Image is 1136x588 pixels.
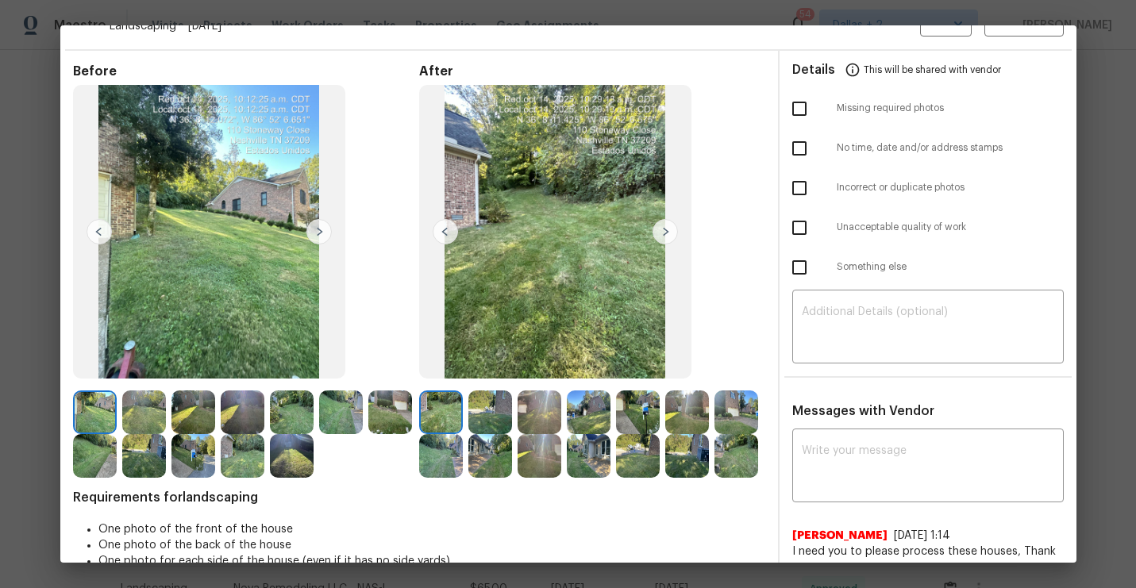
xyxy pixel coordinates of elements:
[306,219,332,244] img: right-chevron-button-url
[837,221,1064,234] span: Unacceptable quality of work
[837,181,1064,194] span: Incorrect or duplicate photos
[98,537,765,553] li: One photo of the back of the house
[73,63,419,79] span: Before
[110,18,920,34] span: Landscaping * [DATE]
[837,102,1064,115] span: Missing required photos
[792,528,888,544] span: [PERSON_NAME]
[780,208,1076,248] div: Unacceptable quality of work
[87,219,112,244] img: left-chevron-button-url
[780,248,1076,287] div: Something else
[792,405,934,417] span: Messages with Vendor
[780,129,1076,168] div: No time, date and/or address stamps
[837,260,1064,274] span: Something else
[894,530,950,541] span: [DATE] 1:14
[792,544,1064,575] span: I need you to please process these houses, Thank you
[73,490,765,505] span: Requirements for landscaping
[98,553,765,569] li: One photo for each side of the house (even if it has no side yards)
[780,89,1076,129] div: Missing required photos
[792,51,835,89] span: Details
[433,219,458,244] img: left-chevron-button-url
[419,63,765,79] span: After
[780,168,1076,208] div: Incorrect or duplicate photos
[864,51,1001,89] span: This will be shared with vendor
[98,521,765,537] li: One photo of the front of the house
[653,219,678,244] img: right-chevron-button-url
[837,141,1064,155] span: No time, date and/or address stamps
